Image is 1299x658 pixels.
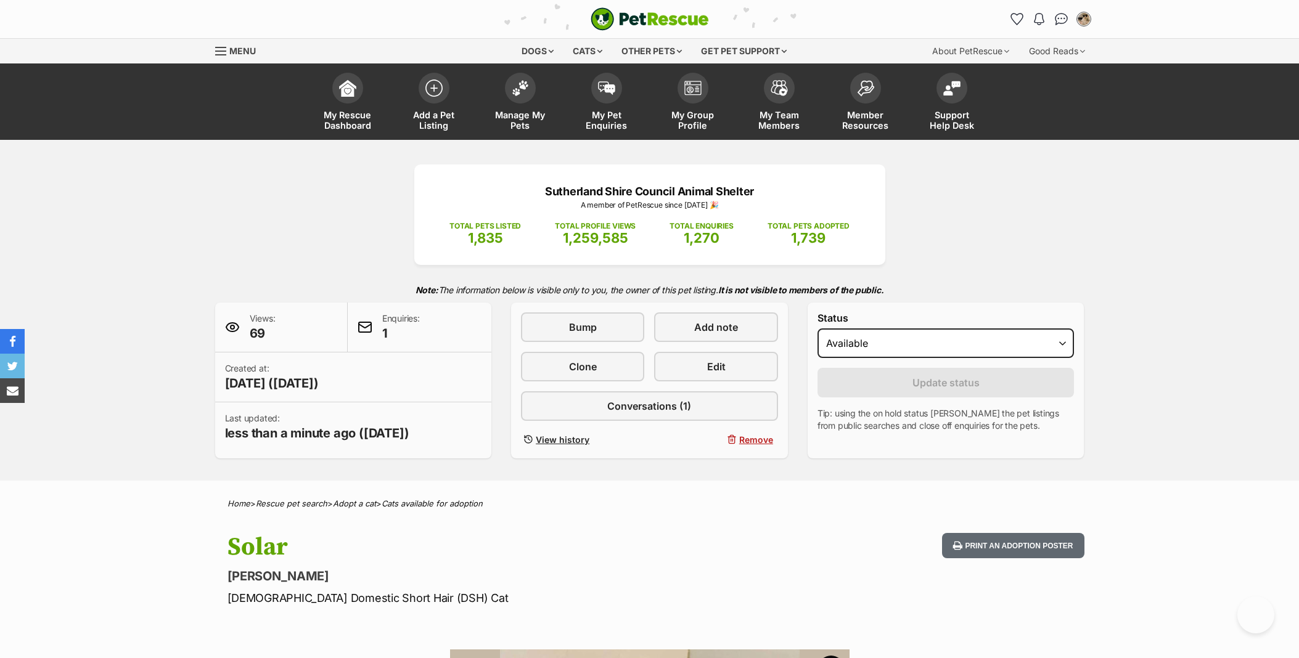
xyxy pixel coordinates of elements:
[818,312,1075,323] label: Status
[225,362,319,392] p: Created at:
[229,46,256,56] span: Menu
[1074,9,1094,29] button: My account
[433,183,867,200] p: Sutherland Shire Council Animal Shelter
[692,39,795,63] div: Get pet support
[250,312,276,342] p: Views:
[227,590,749,606] p: [DEMOGRAPHIC_DATA] Domestic Short Hair (DSH) Cat
[591,7,709,31] a: PetRescue
[521,391,778,421] a: Conversations (1)
[771,80,788,96] img: team-members-icon-5396bd8760b3fe7c0b43da4ab00e1e3bb1a5d9ba89233759b79545d2d3fc5d0d.svg
[215,277,1084,303] p: The information below is visible only to you, the owner of this pet listing.
[333,498,376,508] a: Adopt a cat
[909,67,995,140] a: Support Help Desk
[406,110,462,131] span: Add a Pet Listing
[736,67,822,140] a: My Team Members
[579,110,634,131] span: My Pet Enquiries
[250,325,276,342] span: 69
[768,221,850,232] p: TOTAL PETS ADOPTED
[1034,13,1044,25] img: notifications-46538b983faf8c2785f20acdc204bb7945ddae34d4c08c2a6579f10ce5e182be.svg
[521,431,644,449] a: View history
[391,67,477,140] a: Add a Pet Listing
[449,221,521,232] p: TOTAL PETS LISTED
[654,352,777,381] a: Edit
[493,110,548,131] span: Manage My Pets
[227,533,749,561] h1: Solar
[1078,13,1090,25] img: Sutherland Shire Council Animal Shelter profile pic
[1007,9,1094,29] ul: Account quick links
[924,39,1018,63] div: About PetRescue
[654,431,777,449] button: Remove
[382,325,420,342] span: 1
[912,375,980,390] span: Update status
[320,110,375,131] span: My Rescue Dashboard
[791,230,826,246] span: 1,739
[382,498,483,508] a: Cats available for adoption
[718,285,884,295] strong: It is not visible to members of the public.
[227,567,749,585] p: [PERSON_NAME]
[468,230,503,246] span: 1,835
[1007,9,1027,29] a: Favourites
[227,498,250,508] a: Home
[684,230,719,246] span: 1,270
[433,200,867,211] p: A member of PetRescue since [DATE] 🎉
[225,412,409,442] p: Last updated:
[739,433,773,446] span: Remove
[425,79,443,97] img: add-pet-listing-icon-0afa8454b4691262ce3f59096e99ab1cd57d4a30225e0717b998d2c9b9846f56.svg
[665,110,721,131] span: My Group Profile
[1237,596,1274,633] iframe: Help Scout Beacon - Open
[943,81,961,95] img: help-desk-icon-fdf02630f3aa405de69fd3d07c3f3aa587a6932b1a1747fa1d2bba05be0121f9.svg
[942,533,1084,558] button: Print an adoption poster
[818,368,1075,397] button: Update status
[339,79,356,97] img: dashboard-icon-eb2f2d2d3e046f16d808141f083e7271f6b2e854fb5c12c21221c1fb7104beca.svg
[1052,9,1072,29] a: Conversations
[563,230,628,246] span: 1,259,585
[513,39,562,63] div: Dogs
[521,312,644,342] a: Bump
[1020,39,1094,63] div: Good Reads
[1030,9,1049,29] button: Notifications
[564,39,611,63] div: Cats
[1055,13,1068,25] img: chat-41dd97257d64d25036548639549fe6c8038ab92f7586957e7f3b1b290dea8141.svg
[197,499,1103,508] div: > > >
[555,221,636,232] p: TOTAL PROFILE VIEWS
[225,375,319,392] span: [DATE] ([DATE])
[591,7,709,31] img: logo-cat-932fe2b9b8326f06289b0f2fb663e598f794de774fb13d1741a6617ecf9a85b4.svg
[256,498,327,508] a: Rescue pet search
[382,312,420,342] p: Enquiries:
[607,399,691,413] span: Conversations (1)
[225,424,409,442] span: less than a minute ago ([DATE])
[818,407,1075,432] p: Tip: using the on hold status [PERSON_NAME] the pet listings from public searches and close off e...
[694,320,738,335] span: Add note
[752,110,807,131] span: My Team Members
[654,312,777,342] a: Add note
[857,80,874,97] img: member-resources-icon-8e73f808a243e03378d46382f2149f9095a855e16c252ad45f914b54edf8863c.svg
[650,67,736,140] a: My Group Profile
[822,67,909,140] a: Member Resources
[838,110,893,131] span: Member Resources
[569,320,597,335] span: Bump
[707,359,726,374] span: Edit
[521,352,644,381] a: Clone
[684,81,702,95] img: group-profile-icon-3fa3cf56718a62981997c0bc7e787c4b2cf8bcc04b72c1350f741eb67cf2f40e.svg
[670,221,733,232] p: TOTAL ENQUIRIES
[569,359,597,374] span: Clone
[536,433,589,446] span: View history
[215,39,264,61] a: Menu
[305,67,391,140] a: My Rescue Dashboard
[563,67,650,140] a: My Pet Enquiries
[613,39,690,63] div: Other pets
[477,67,563,140] a: Manage My Pets
[924,110,980,131] span: Support Help Desk
[598,81,615,95] img: pet-enquiries-icon-7e3ad2cf08bfb03b45e93fb7055b45f3efa6380592205ae92323e6603595dc1f.svg
[512,80,529,96] img: manage-my-pets-icon-02211641906a0b7f246fdf0571729dbe1e7629f14944591b6c1af311fb30b64b.svg
[416,285,438,295] strong: Note:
